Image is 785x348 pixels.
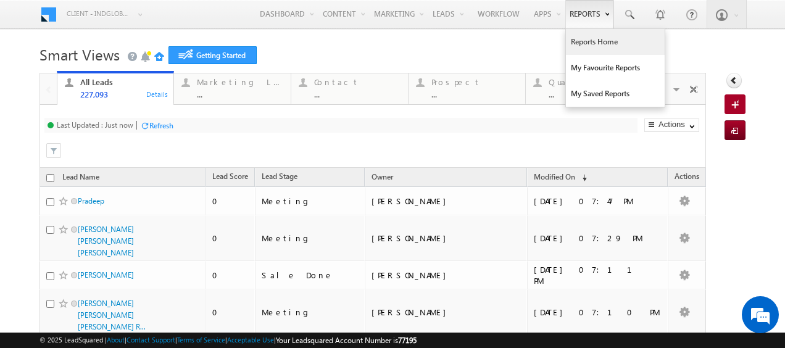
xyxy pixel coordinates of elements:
a: Lead Stage [255,170,304,186]
a: Lead Score [206,170,254,186]
em: Submit [181,267,224,283]
div: Prospect [431,77,518,87]
div: [PERSON_NAME] [372,307,521,318]
a: Pradeep [78,196,104,205]
input: Check all records [46,174,54,182]
div: [PERSON_NAME] [372,270,521,281]
span: Modified On [534,172,575,181]
div: 0 [212,307,249,318]
div: ... [431,89,518,99]
div: 227,093 [80,89,167,99]
a: Terms of Service [177,336,225,344]
div: 0 [212,196,249,207]
div: ... [549,89,635,99]
div: Meeting [262,233,359,244]
textarea: Type your message and click 'Submit' [16,114,225,257]
span: Smart Views [39,44,120,64]
div: ... [314,89,401,99]
a: All Leads227,093Details [57,71,175,106]
div: Last Updated : Just now [57,120,133,130]
div: [DATE] 07:11 PM [534,264,662,286]
div: [DATE] 07:47 PM [534,196,662,207]
a: My Saved Reports [566,81,665,107]
a: Reports Home [566,29,665,55]
span: 77195 [398,336,417,345]
span: Lead Score [212,172,248,181]
div: 0 [212,270,249,281]
div: Details [146,88,169,99]
span: Actions [668,170,705,186]
div: Meeting [262,307,359,318]
a: Contact Support [127,336,175,344]
div: [PERSON_NAME] [372,196,521,207]
a: Getting Started [168,46,257,64]
a: Lead Name [56,170,106,186]
span: © 2025 LeadSquared | | | | | [39,334,417,346]
span: (sorted descending) [577,173,587,183]
div: ... [197,89,283,99]
div: All Leads [80,77,167,87]
a: [PERSON_NAME] [PERSON_NAME] [PERSON_NAME] [78,225,134,257]
span: Lead Stage [262,172,297,181]
div: [DATE] 07:10 PM [534,307,662,318]
div: Leave a message [64,65,207,81]
div: Refresh [149,121,173,130]
span: Client - indglobal2 (77195) [67,7,131,20]
div: Meeting [262,196,359,207]
div: Sale Done [262,270,359,281]
a: Qualified... [525,73,643,104]
a: Marketing Leads... [173,73,291,104]
div: [PERSON_NAME] [372,233,521,244]
span: Owner [372,172,393,181]
div: Marketing Leads [197,77,283,87]
a: Prospect... [408,73,526,104]
span: Your Leadsquared Account Number is [276,336,417,345]
img: d_60004797649_company_0_60004797649 [21,65,52,81]
a: About [107,336,125,344]
a: Acceptable Use [227,336,274,344]
a: My Favourite Reports [566,55,665,81]
div: 0 [212,233,249,244]
a: Contact... [291,73,409,104]
a: [PERSON_NAME] [78,270,134,280]
a: [PERSON_NAME] [PERSON_NAME] [PERSON_NAME] R... [78,299,146,331]
a: Modified On (sorted descending) [528,170,593,186]
div: Qualified [549,77,635,87]
div: Minimize live chat window [202,6,232,36]
div: [DATE] 07:29 PM [534,233,662,244]
div: Contact [314,77,401,87]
